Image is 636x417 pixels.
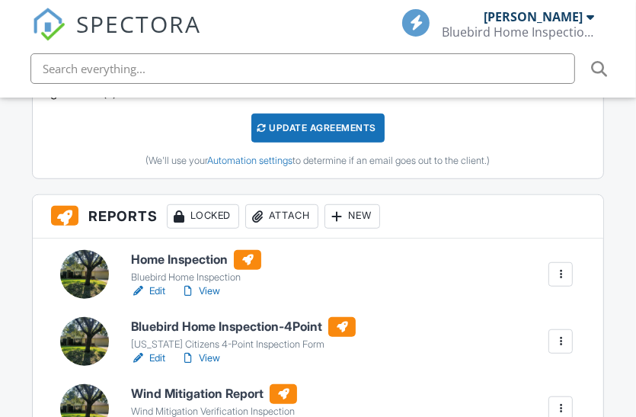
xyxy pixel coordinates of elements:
div: Bluebird Home Inspection [131,271,261,284]
h6: Bluebird Home Inspection-4Point [131,317,356,337]
a: View [181,351,220,366]
a: Edit [131,284,165,299]
input: Search everything... [30,53,575,84]
h3: Reports [33,195,604,239]
a: Home Inspection Bluebird Home Inspection [131,250,261,284]
div: Attach [245,204,318,229]
a: SPECTORA [32,21,201,53]
div: Locked [167,204,239,229]
a: View [181,284,220,299]
div: Bluebird Home Inspections, LLC [442,24,594,40]
h6: Wind Mitigation Report [131,384,297,404]
a: Bluebird Home Inspection-4Point [US_STATE] Citizens 4-Point Inspection Form [131,317,356,351]
div: This inspection's service was changed at 12:36PM on 8/27. Would you like to update your agreement... [33,56,604,178]
div: [PERSON_NAME] [484,9,583,24]
a: Edit [131,351,165,366]
div: New [324,204,380,229]
div: Update Agreements [251,114,385,143]
img: The Best Home Inspection Software - Spectora [32,8,66,41]
div: (We'll use your to determine if an email goes out to the client.) [44,155,593,167]
a: Automation settings [208,155,293,166]
h6: Home Inspection [131,250,261,270]
span: SPECTORA [76,8,201,40]
div: [US_STATE] Citizens 4-Point Inspection Form [131,338,356,351]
